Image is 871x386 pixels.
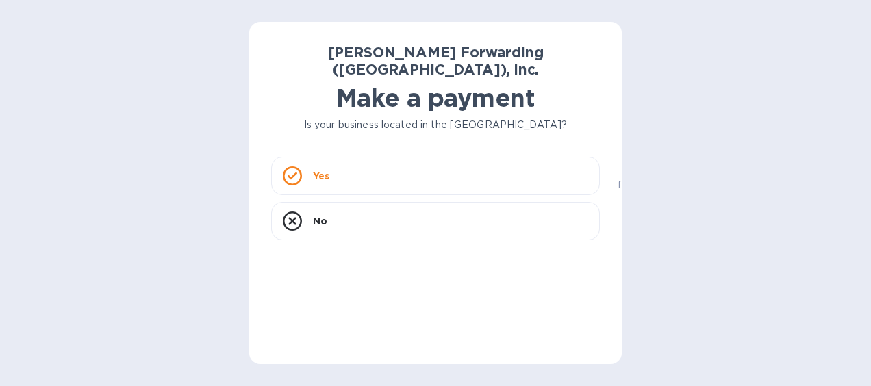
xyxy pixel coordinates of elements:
h1: Make a payment [271,83,600,112]
p: Is your business located in the [GEOGRAPHIC_DATA]? [271,118,600,132]
p: Yes [313,169,329,183]
b: [PERSON_NAME] Forwarding ([GEOGRAPHIC_DATA]), Inc. [328,44,544,78]
p: No [313,214,327,228]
